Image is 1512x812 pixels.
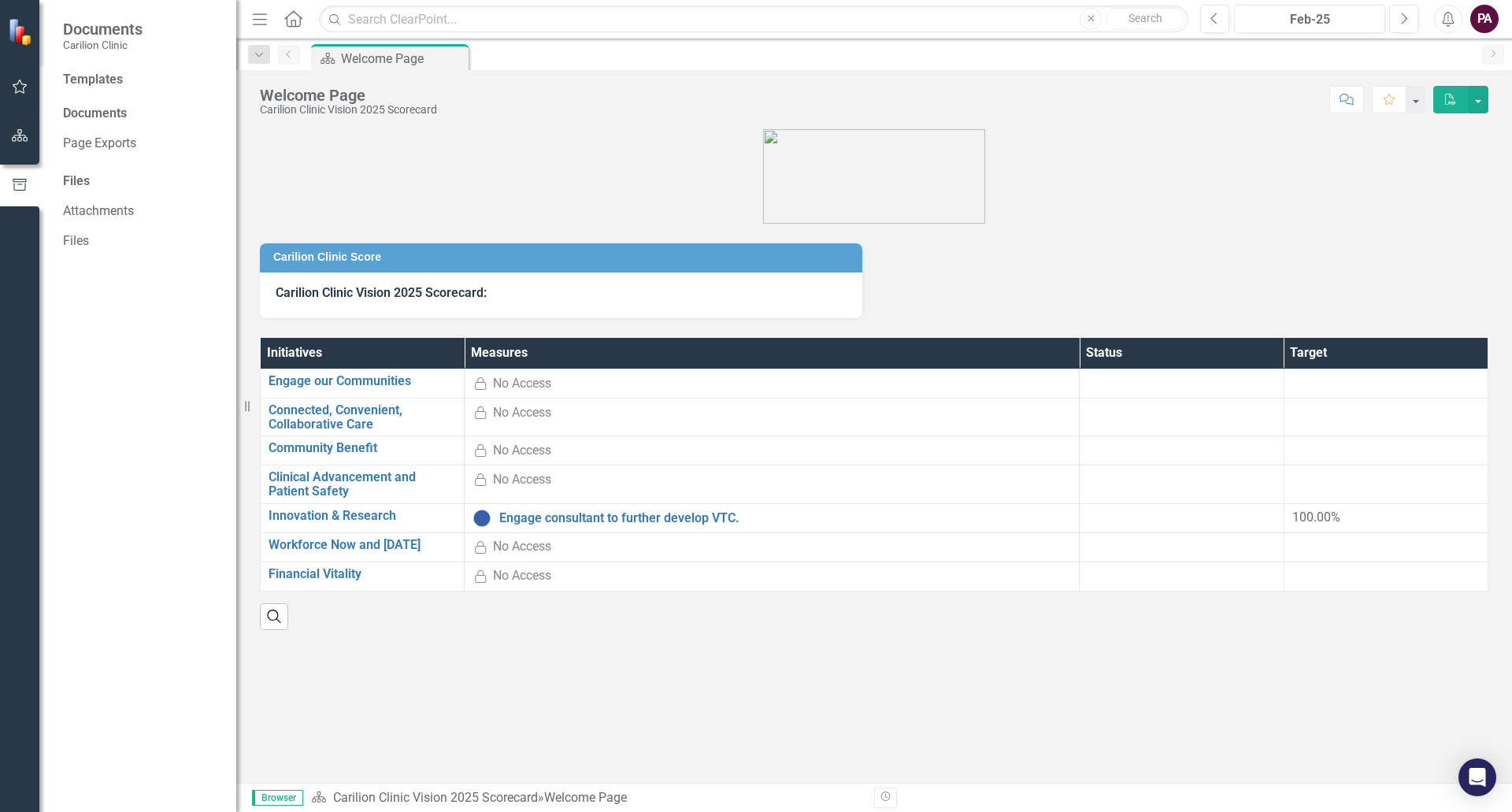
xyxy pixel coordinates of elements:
[472,509,491,528] img: No Information
[333,790,538,805] a: Carilion Clinic Vision 2025 Scorecard
[63,232,220,250] a: Files
[1292,510,1340,525] span: 100.00%
[493,567,551,585] div: No Access
[63,172,220,191] div: Files
[311,789,862,807] div: »
[260,104,437,116] div: Carilion Clinic Vision 2025 Scorecard
[763,129,985,224] img: carilion%20clinic%20logo%202.0.png
[6,17,36,46] img: ClearPoint Strategy
[252,790,303,806] span: Browser
[1470,5,1499,33] button: PA
[1106,8,1184,30] button: Search
[1234,5,1385,33] button: Feb-25
[269,470,456,498] a: Clinical Advancement and Patient Safety
[493,442,551,460] div: No Access
[269,441,456,455] a: Community Benefit
[493,538,551,556] div: No Access
[63,105,220,123] div: Documents
[341,49,465,69] div: Welcome Page
[269,403,456,431] a: Connected, Convenient, Collaborative Care
[269,567,456,581] a: Financial Vitality
[63,20,143,39] span: Documents
[544,790,627,805] div: Welcome Page
[63,39,143,51] small: Carilion Clinic
[319,6,1188,33] input: Search ClearPoint...
[493,375,551,393] div: No Access
[260,87,437,104] div: Welcome Page
[1128,12,1162,24] span: Search
[273,251,854,263] h3: Carilion Clinic Score
[269,509,456,523] a: Innovation & Research
[63,202,220,221] a: Attachments
[276,285,487,300] strong: Carilion Clinic Vision 2025 Scorecard:
[1240,10,1380,29] div: Feb-25
[493,471,551,489] div: No Access
[63,71,220,89] div: Templates
[1458,758,1496,796] div: Open Intercom Messenger
[63,135,220,153] a: Page Exports
[269,374,456,388] a: Engage our Communities
[493,404,551,422] div: No Access
[499,511,1071,525] a: Engage consultant to further develop VTC.
[269,538,456,552] a: Workforce Now and [DATE]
